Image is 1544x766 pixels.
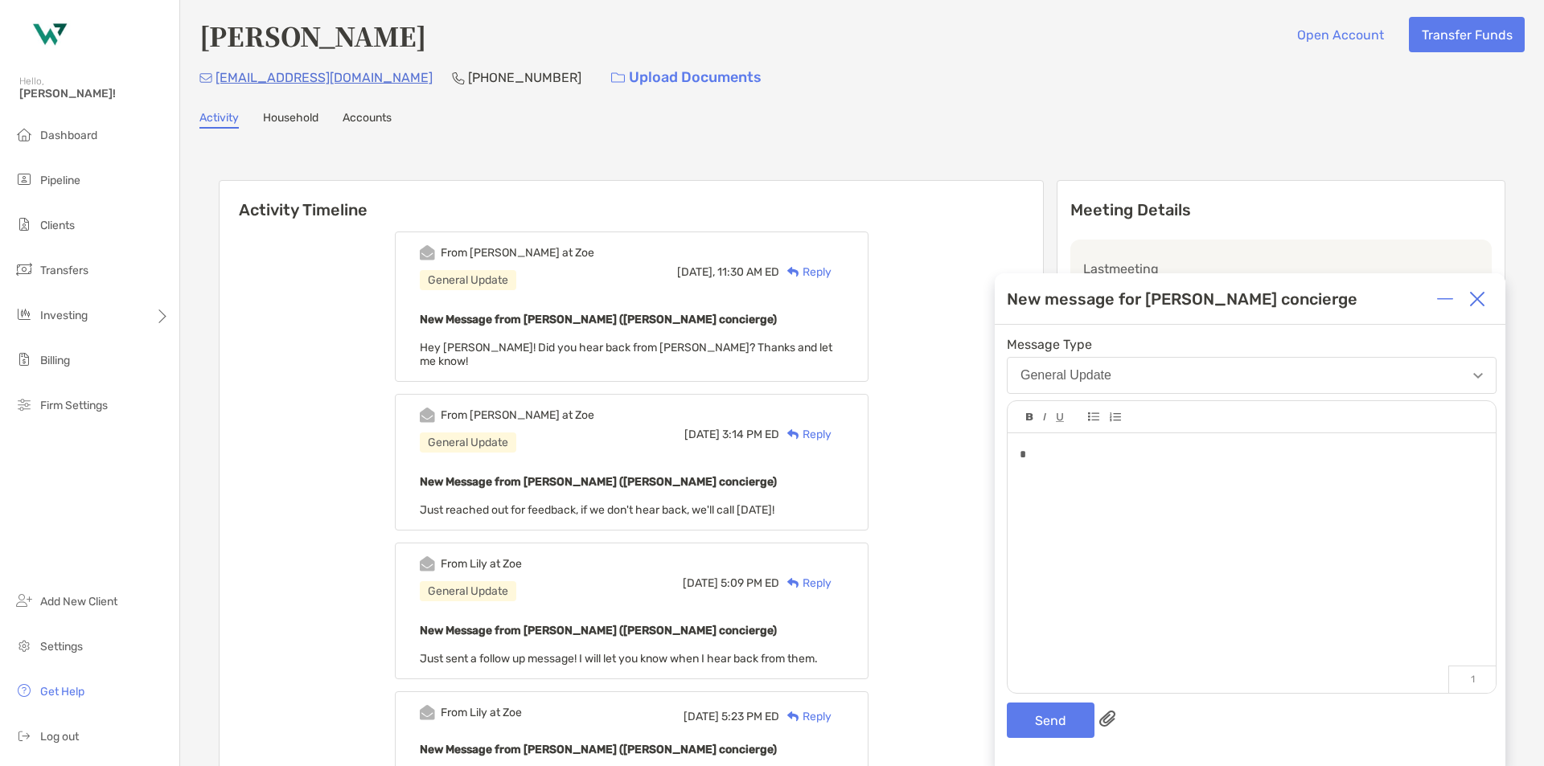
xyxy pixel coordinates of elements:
span: 3:14 PM ED [722,428,779,441]
span: Add New Client [40,595,117,608]
img: investing icon [14,305,34,324]
img: Reply icon [787,267,799,277]
span: Transfers [40,264,88,277]
img: Email Icon [199,73,212,83]
span: [DATE] [684,428,720,441]
b: New Message from [PERSON_NAME] ([PERSON_NAME] concierge) [420,624,777,637]
img: Reply icon [787,711,799,722]
span: Get Help [40,685,84,698]
button: General Update [1007,357,1497,394]
span: Investing [40,309,88,322]
div: General Update [420,581,516,601]
img: get-help icon [14,681,34,700]
span: Settings [40,640,83,653]
img: Editor control icon [1109,412,1121,422]
div: Reply [779,426,832,443]
span: Clients [40,219,75,232]
img: billing icon [14,350,34,369]
div: New message for [PERSON_NAME] concierge [1007,289,1357,309]
img: Event icon [420,245,435,260]
img: pipeline icon [14,170,34,189]
span: [DATE], [677,265,715,279]
span: [DATE] [684,710,719,723]
p: 1 [1448,666,1496,693]
a: Accounts [343,111,392,129]
b: New Message from [PERSON_NAME] ([PERSON_NAME] concierge) [420,743,777,756]
p: [PHONE_NUMBER] [468,68,581,88]
img: Editor control icon [1056,413,1064,422]
img: logout icon [14,726,34,745]
button: Open Account [1284,17,1396,52]
span: Pipeline [40,174,80,187]
img: Phone Icon [452,72,465,84]
span: 5:23 PM ED [721,710,779,723]
div: General Update [420,270,516,290]
img: Event icon [420,705,435,720]
span: 5:09 PM ED [721,576,779,590]
span: Billing [40,354,70,367]
div: From Lily at Zoe [441,706,522,719]
img: Editor control icon [1026,413,1033,421]
button: Send [1007,703,1094,738]
a: Activity [199,111,239,129]
img: transfers icon [14,260,34,279]
b: New Message from [PERSON_NAME] ([PERSON_NAME] concierge) [420,475,777,489]
span: [PERSON_NAME]! [19,87,170,100]
img: Event icon [420,556,435,571]
img: button icon [611,72,625,84]
span: Log out [40,730,79,743]
img: firm-settings icon [14,395,34,414]
div: From [PERSON_NAME] at Zoe [441,246,594,260]
a: Upload Documents [601,60,772,95]
div: General Update [420,432,516,453]
img: Editor control icon [1088,412,1099,421]
img: Expand or collapse [1437,291,1453,307]
span: Message Type [1007,337,1497,352]
img: add_new_client icon [14,591,34,610]
p: Meeting Details [1070,200,1492,220]
span: Dashboard [40,129,97,142]
p: Last meeting [1083,259,1479,279]
img: paperclip attachments [1099,711,1115,727]
span: Firm Settings [40,399,108,412]
img: settings icon [14,636,34,655]
div: Reply [779,575,832,592]
button: Transfer Funds [1409,17,1525,52]
img: Open dropdown arrow [1473,373,1483,379]
div: From [PERSON_NAME] at Zoe [441,408,594,422]
div: Reply [779,264,832,281]
img: Reply icon [787,429,799,440]
img: Close [1469,291,1485,307]
img: Editor control icon [1043,413,1046,421]
b: New Message from [PERSON_NAME] ([PERSON_NAME] concierge) [420,313,777,326]
img: clients icon [14,215,34,234]
span: Hey [PERSON_NAME]! Did you hear back from [PERSON_NAME]? Thanks and let me know! [420,341,832,368]
img: Reply icon [787,578,799,588]
img: Event icon [420,408,435,423]
img: dashboard icon [14,125,34,144]
a: Household [263,111,318,129]
h4: [PERSON_NAME] [199,17,426,54]
p: [EMAIL_ADDRESS][DOMAIN_NAME] [216,68,433,88]
img: Zoe Logo [19,6,77,64]
span: 11:30 AM ED [717,265,779,279]
div: General Update [1020,368,1111,383]
span: Just sent a follow up message! I will let you know when I hear back from them. [420,652,818,666]
div: Reply [779,708,832,725]
span: [DATE] [683,576,718,590]
h6: Activity Timeline [220,181,1043,219]
div: From Lily at Zoe [441,557,522,571]
span: Just reached out for feedback, if we don't hear back, we'll call [DATE]! [420,503,774,517]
